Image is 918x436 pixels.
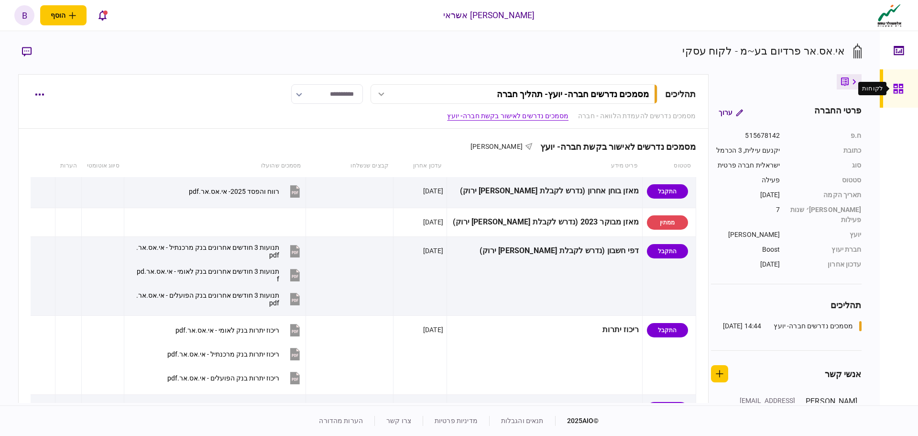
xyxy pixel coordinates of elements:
a: מדיניות פרטיות [435,417,478,425]
a: מסמכים נדרשים להעמדת הלוואה - חברה [578,111,696,121]
th: פריט מידע [447,155,642,177]
div: ח.פ [790,131,862,141]
div: פירוט הלוואות בנקאיות [450,398,639,420]
div: התקבל [647,402,688,416]
div: אנשי קשר [825,368,862,380]
img: client company logo [875,3,904,27]
div: יועץ [790,230,862,240]
div: סוג [790,160,862,170]
div: ריכוז יתרות [450,319,639,341]
button: פתח תפריט להוספת לקוח [40,5,87,25]
button: רווח והפסד 2025- אי.אס.אר.pdf [189,180,302,202]
div: ממתין [647,215,688,230]
div: יקנעם עילית, 3 הכרמל [711,145,780,156]
div: 515678142 [711,131,780,141]
div: תהליכים [665,88,696,101]
button: תנועות 3 חודשים אחרונים בנק מרכנתיל - אי.אס.אר.pdf [135,240,302,262]
div: מאזן בוחן אחרון (נדרש לקבלת [PERSON_NAME] ירוק) [450,180,639,202]
button: פירוט הלוואות בנק הפועלים - אי.אס.אר.pdf [158,398,302,420]
div: מסמכים נדרשים לאישור בקשת חברה- יועץ [533,142,696,152]
div: פעילה [711,175,780,185]
div: מסמכים נדרשים חברה- יועץ [774,321,853,331]
div: אי.אס.אר פרדיום בע~מ - לקוח עסקי [682,43,845,59]
div: 7 [711,205,780,225]
div: התקבל [647,244,688,258]
div: © 2025 AIO [555,416,599,426]
span: [PERSON_NAME] [470,143,523,150]
div: [PERSON_NAME] אשראי [443,9,535,22]
div: לקוחות [862,84,883,93]
a: הערות מהדורה [319,417,363,425]
button: פתח רשימת התראות [92,5,112,25]
button: ריכוז יתרות בנק לאומי - אי.אס.אר.pdf [175,319,302,341]
div: התקבל [647,323,688,337]
div: [DATE] [711,259,780,269]
button: ריכוז יתרות בנק הפועלים - אי.אס.אר.pdf [167,367,302,389]
div: [PERSON_NAME]׳ שנות פעילות [790,205,862,225]
div: ריכוז יתרות בנק מרכנתיל - אי.אס.אר.pdf [167,350,279,358]
div: חברת יעוץ [790,245,862,255]
th: סטטוס [643,155,696,177]
a: מסמכים נדרשים לאישור בקשת חברה- יועץ [447,111,568,121]
div: [DATE] [711,190,780,200]
div: ישראלית חברה פרטית [711,160,780,170]
div: 14:44 [DATE] [723,321,762,331]
div: [EMAIL_ADDRESS][DOMAIN_NAME] [733,396,796,416]
a: צרו קשר [386,417,411,425]
div: ריכוז יתרות בנק הפועלים - אי.אס.אר.pdf [167,374,279,382]
div: מסמכים נדרשים חברה- יועץ - תהליך חברה [497,89,649,99]
div: תאריך הקמה [790,190,862,200]
div: [DATE] [423,325,443,335]
div: תנועות 3 חודשים אחרונים בנק לאומי - אי.אס.אר.pdf [135,268,279,283]
button: ערוך [711,104,751,121]
button: b [14,5,34,25]
button: מסמכים נדרשים חברה- יועץ- תהליך חברה [371,84,657,104]
button: ריכוז יתרות בנק מרכנתיל - אי.אס.אר.pdf [167,343,302,365]
div: [DATE] [423,246,443,256]
div: ריכוז יתרות בנק לאומי - אי.אס.אר.pdf [175,326,279,334]
div: סטטוס [790,175,862,185]
div: תהליכים [711,299,862,312]
div: התקבל [647,184,688,199]
div: Boost [711,245,780,255]
div: עדכון אחרון [790,259,862,269]
th: הערות [55,155,82,177]
div: פרטי החברה [814,104,861,121]
div: [DATE] [423,217,443,227]
th: סיווג אוטומטי [82,155,124,177]
div: מאזן מבוקר 2023 (נדרש לקבלת [PERSON_NAME] ירוק) [450,212,639,233]
div: תנועות 3 חודשים אחרונים בנק הפועלים - אי.אס.אר.pdf [135,291,279,307]
div: תנועות 3 חודשים אחרונים בנק מרכנתיל - אי.אס.אר.pdf [135,244,279,259]
button: תנועות 3 חודשים אחרונים בנק לאומי - אי.אס.אר.pdf [135,264,302,286]
a: מסמכים נדרשים חברה- יועץ14:44 [DATE] [723,321,862,331]
button: תנועות 3 חודשים אחרונים בנק הפועלים - אי.אס.אר.pdf [135,288,302,310]
th: מסמכים שהועלו [124,155,306,177]
th: עדכון אחרון [393,155,447,177]
div: רווח והפסד 2025- אי.אס.אר.pdf [189,188,279,195]
div: כתובת [790,145,862,156]
div: [PERSON_NAME] [711,230,780,240]
th: קבצים שנשלחו [306,155,393,177]
div: [DATE] [423,186,443,196]
div: דפי חשבון (נדרש לקבלת [PERSON_NAME] ירוק) [450,240,639,262]
a: תנאים והגבלות [501,417,544,425]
